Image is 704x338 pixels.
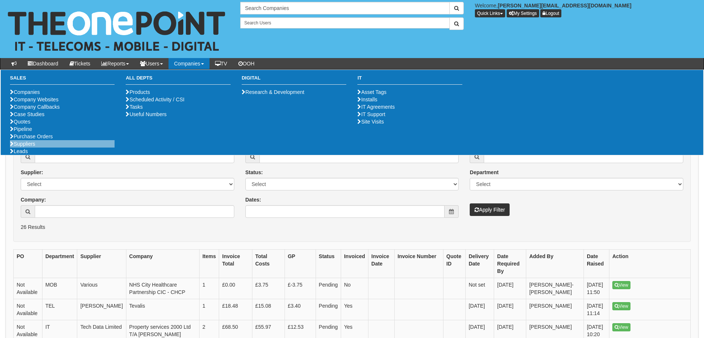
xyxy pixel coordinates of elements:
[242,89,305,95] a: Research & Development
[368,249,394,278] th: Invoice Date
[252,278,285,299] td: £3.75
[126,89,150,95] a: Products
[466,278,494,299] td: Not set
[21,223,683,231] p: 26 Results
[584,299,609,320] td: [DATE] 11:14
[494,299,526,320] td: [DATE]
[126,111,166,117] a: Useful Numbers
[22,58,64,69] a: Dashboard
[10,104,60,110] a: Company Callbacks
[612,302,630,310] a: View
[10,119,30,125] a: Quotes
[126,278,199,299] td: NHS City Healthcare Partnership CIC - CHCP
[10,126,32,132] a: Pipeline
[526,249,584,278] th: Added By
[612,323,630,331] a: View
[10,89,40,95] a: Companies
[316,278,341,299] td: Pending
[96,58,135,69] a: Reports
[357,111,385,117] a: IT Support
[470,169,499,176] label: Department
[252,249,285,278] th: Total Costs
[77,278,126,299] td: Various
[357,104,395,110] a: IT Agreements
[199,299,219,320] td: 1
[285,249,316,278] th: GP
[219,299,252,320] td: £18.48
[199,278,219,299] td: 1
[245,169,263,176] label: Status:
[240,2,450,14] input: Search Companies
[584,249,609,278] th: Date Raised
[14,278,42,299] td: Not Available
[126,75,230,85] h3: All Depts
[10,75,115,85] h3: Sales
[14,249,42,278] th: PO
[169,58,210,69] a: Companies
[357,75,462,85] h3: IT
[498,3,632,9] b: [PERSON_NAME][EMAIL_ADDRESS][DOMAIN_NAME]
[242,75,346,85] h3: Digital
[475,9,505,17] button: Quick Links
[10,133,53,139] a: Purchase Orders
[199,249,219,278] th: Items
[469,2,704,17] div: Welcome,
[443,249,465,278] th: Quote ID
[14,299,42,320] td: Not Available
[316,249,341,278] th: Status
[42,299,77,320] td: TEL
[135,58,169,69] a: Users
[466,299,494,320] td: [DATE]
[357,89,386,95] a: Asset Tags
[494,278,526,299] td: [DATE]
[285,299,316,320] td: £3.40
[316,299,341,320] td: Pending
[341,278,368,299] td: No
[240,17,450,28] input: Search Users
[470,203,510,216] button: Apply Filter
[609,249,691,278] th: Action
[507,9,539,17] a: My Settings
[540,9,561,17] a: Logout
[210,58,233,69] a: TV
[64,58,96,69] a: Tickets
[219,278,252,299] td: £0.00
[126,249,199,278] th: Company
[77,299,126,320] td: [PERSON_NAME]
[42,278,77,299] td: MOB
[252,299,285,320] td: £15.08
[42,249,77,278] th: Department
[245,196,261,203] label: Dates:
[21,196,46,203] label: Company:
[233,58,260,69] a: OOH
[394,249,443,278] th: Invoice Number
[584,278,609,299] td: [DATE] 11:50
[341,249,368,278] th: Invoiced
[126,97,184,102] a: Scheduled Activity / CSI
[10,141,35,147] a: Suppliers
[612,281,630,289] a: View
[10,148,28,154] a: Leads
[21,169,43,176] label: Supplier:
[341,299,368,320] td: Yes
[357,97,377,102] a: Installs
[77,249,126,278] th: Supplier
[526,278,584,299] td: [PERSON_NAME]-[PERSON_NAME]
[285,278,316,299] td: £-3.75
[10,111,44,117] a: Case Studies
[10,97,58,102] a: Company Websites
[357,119,384,125] a: Site Visits
[526,299,584,320] td: [PERSON_NAME]
[494,249,526,278] th: Date Required By
[466,249,494,278] th: Delivery Date
[126,299,199,320] td: Tevalis
[126,104,143,110] a: Tasks
[219,249,252,278] th: Invoice Total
